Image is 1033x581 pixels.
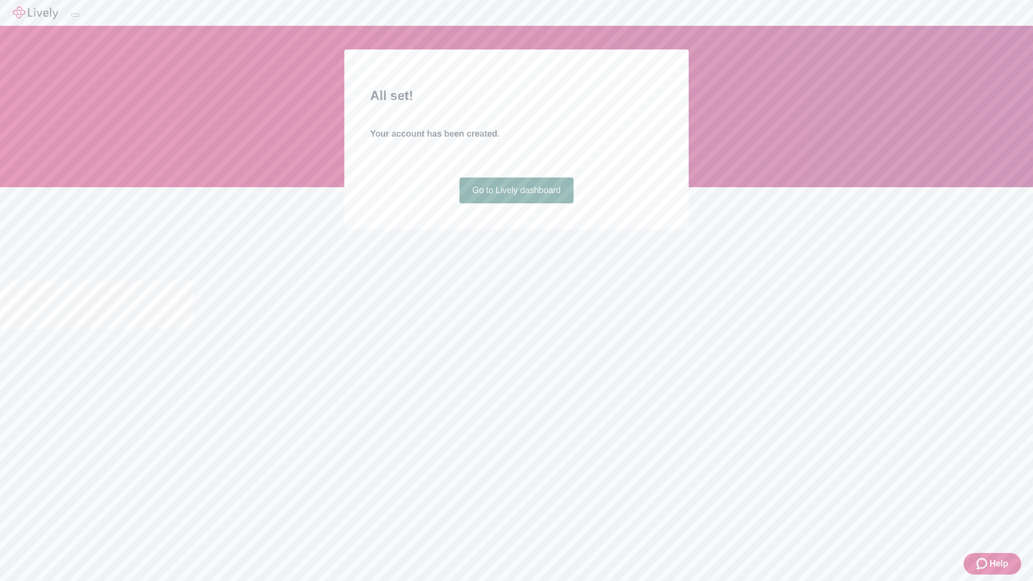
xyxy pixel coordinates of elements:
[370,127,663,140] h4: Your account has been created.
[459,178,574,203] a: Go to Lively dashboard
[13,6,58,19] img: Lively
[989,557,1008,570] span: Help
[71,13,80,17] button: Log out
[964,553,1021,575] button: Zendesk support iconHelp
[977,557,989,570] svg: Zendesk support icon
[370,86,663,105] h2: All set!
